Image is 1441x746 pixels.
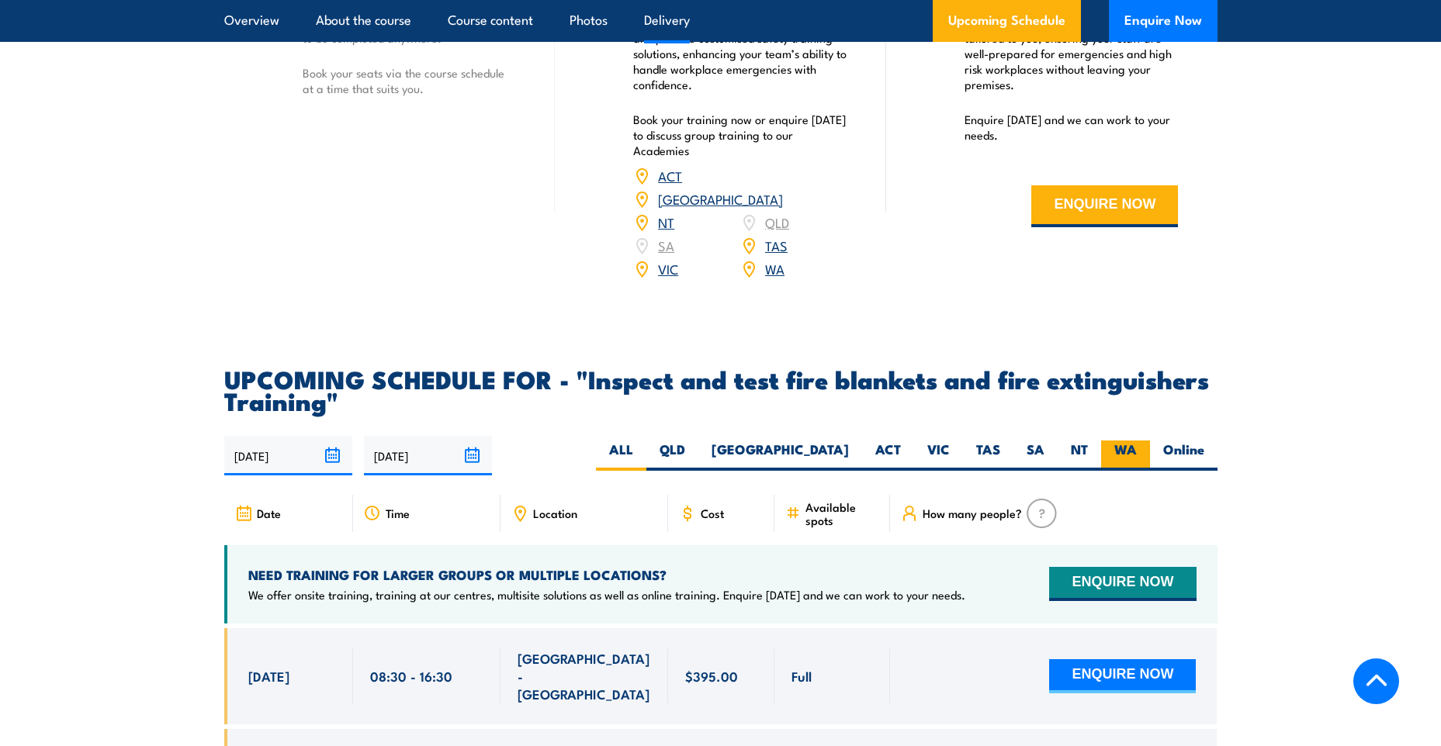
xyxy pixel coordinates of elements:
[1058,440,1101,471] label: NT
[862,440,914,471] label: ACT
[914,440,963,471] label: VIC
[646,440,698,471] label: QLD
[658,166,682,185] a: ACT
[658,189,783,208] a: [GEOGRAPHIC_DATA]
[518,649,651,703] span: [GEOGRAPHIC_DATA] - [GEOGRAPHIC_DATA]
[633,15,847,92] p: Our Academies are located nationally and provide customised safety training solutions, enhancing ...
[248,587,965,603] p: We offer onsite training, training at our centres, multisite solutions as well as online training...
[224,436,352,475] input: From date
[1049,659,1196,693] button: ENQUIRE NOW
[1150,440,1218,471] label: Online
[685,667,738,685] span: $395.00
[792,667,812,685] span: Full
[633,112,847,158] p: Book your training now or enquire [DATE] to discuss group training to our Academies
[965,112,1179,143] p: Enquire [DATE] and we can work to your needs.
[248,566,965,583] h4: NEED TRAINING FOR LARGER GROUPS OR MULTIPLE LOCATIONS?
[533,506,577,520] span: Location
[386,506,410,520] span: Time
[248,667,289,685] span: [DATE]
[658,259,678,278] a: VIC
[965,15,1179,92] p: We offer convenient nationwide training tailored to you, ensuring your staff are well-prepared fo...
[805,500,879,527] span: Available spots
[596,440,646,471] label: ALL
[765,259,785,278] a: WA
[224,368,1218,411] h2: UPCOMING SCHEDULE FOR - "Inspect and test fire blankets and fire extinguishers Training"
[370,667,452,685] span: 08:30 - 16:30
[765,236,788,254] a: TAS
[364,436,492,475] input: To date
[1101,440,1150,471] label: WA
[698,440,862,471] label: [GEOGRAPHIC_DATA]
[303,65,517,96] p: Book your seats via the course schedule at a time that suits you.
[658,212,674,231] a: NT
[1013,440,1058,471] label: SA
[701,506,724,520] span: Cost
[963,440,1013,471] label: TAS
[1049,567,1196,601] button: ENQUIRE NOW
[257,506,281,520] span: Date
[1031,185,1178,227] button: ENQUIRE NOW
[923,506,1022,520] span: How many people?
